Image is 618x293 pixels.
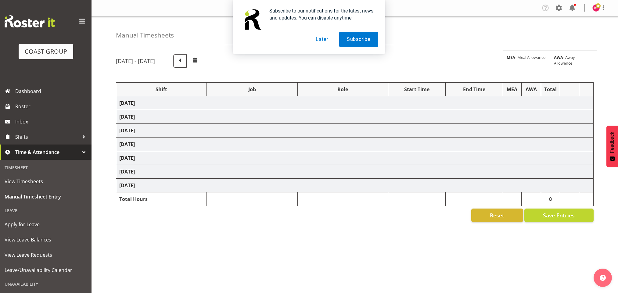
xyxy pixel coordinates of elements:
span: Leave/Unavailability Calendar [5,266,87,275]
span: View Leave Requests [5,250,87,259]
span: Apply for Leave [5,220,87,229]
span: Save Entries [543,211,575,219]
span: View Leave Balances [5,235,87,244]
button: Feedback - Show survey [606,126,618,167]
div: Leave [2,204,90,217]
td: Total Hours [116,192,207,206]
div: AWA [525,86,538,93]
span: Time & Attendance [15,148,79,157]
button: Save Entries [524,209,594,222]
a: View Leave Requests [2,247,90,263]
strong: MEA [507,55,515,60]
div: Subscribe to our notifications for the latest news and updates. You can disable anytime. [264,7,378,21]
a: Manual Timesheet Entry [2,189,90,204]
a: Leave/Unavailability Calendar [2,263,90,278]
span: Manual Timesheet Entry [5,192,87,201]
span: View Timesheets [5,177,87,186]
span: Shifts [15,132,79,141]
td: [DATE] [116,151,594,165]
div: - Meal Allowance [503,51,550,70]
div: Start Time [391,86,442,93]
span: Roster [15,102,88,111]
td: [DATE] [116,96,594,110]
a: View Leave Balances [2,232,90,247]
div: Shift [119,86,203,93]
td: [DATE] [116,138,594,151]
div: Role [301,86,385,93]
div: Unavailability [2,278,90,290]
div: End Time [449,86,500,93]
div: Timesheet [2,161,90,174]
td: [DATE] [116,165,594,179]
button: Later [308,32,336,47]
strong: AWA [554,55,563,60]
td: 0 [541,192,560,206]
div: - Away Allowence [550,51,597,70]
span: Dashboard [15,87,88,96]
td: [DATE] [116,179,594,192]
div: Total [544,86,557,93]
div: Job [210,86,294,93]
span: Reset [490,211,504,219]
a: Apply for Leave [2,217,90,232]
img: help-xxl-2.png [600,275,606,281]
span: Inbox [15,117,88,126]
a: View Timesheets [2,174,90,189]
img: notification icon [240,7,264,32]
span: Feedback [609,132,615,153]
button: Reset [471,209,523,222]
td: [DATE] [116,110,594,124]
h5: [DATE] - [DATE] [116,58,155,64]
td: [DATE] [116,124,594,138]
div: MEA [506,86,519,93]
button: Subscribe [339,32,378,47]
